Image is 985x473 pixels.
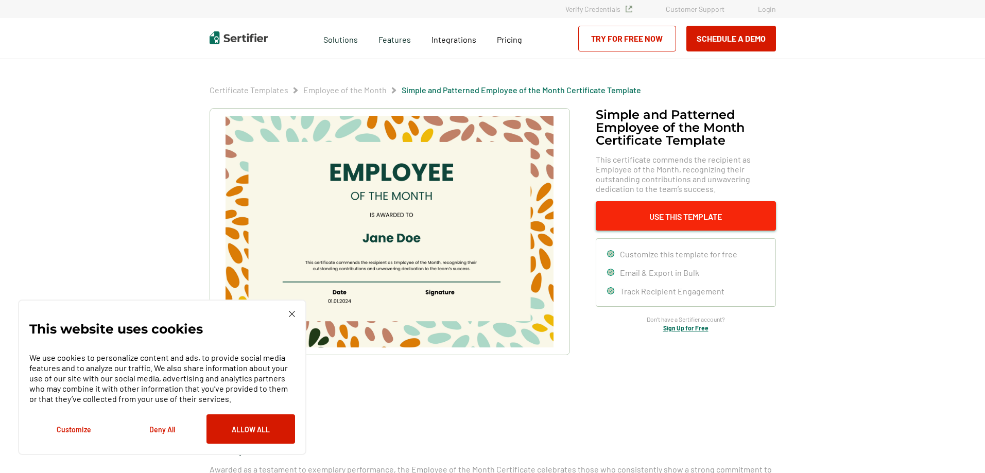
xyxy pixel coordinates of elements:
span: Don’t have a Sertifier account? [647,314,725,324]
p: We use cookies to personalize content and ads, to provide social media features and to analyze ou... [29,353,295,404]
span: This certificate commends the recipient as Employee of the Month, recognizing their outstanding c... [596,154,776,194]
a: Sign Up for Free [663,324,708,331]
span: Solutions [323,32,358,45]
a: Pricing [497,32,522,45]
button: Use This Template [596,201,776,231]
button: Schedule a Demo [686,26,776,51]
img: Sertifier | Digital Credentialing Platform [210,31,268,44]
div: Breadcrumb [210,85,641,95]
a: Try for Free Now [578,26,676,51]
button: Customize [29,414,118,444]
button: Allow All [206,414,295,444]
img: Verified [626,6,632,12]
a: Simple and Patterned Employee of the Month Certificate Template [402,85,641,95]
span: Features [378,32,411,45]
img: Simple and Patterned Employee of the Month Certificate Template [226,116,553,347]
span: Track Recipient Engagement [620,286,724,296]
a: Integrations [431,32,476,45]
a: Customer Support [666,5,724,13]
a: Certificate Templates [210,85,288,95]
span: Email & Export in Bulk [620,268,699,277]
img: Cookie Popup Close [289,311,295,317]
a: Employee of the Month [303,85,387,95]
a: Login [758,5,776,13]
a: Verify Credentials [565,5,632,13]
h1: Simple and Patterned Employee of the Month Certificate Template [596,108,776,147]
span: Pricing [497,34,522,44]
span: Customize this template for free [620,249,737,259]
p: This website uses cookies [29,324,203,334]
button: Deny All [118,414,206,444]
span: Integrations [431,34,476,44]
